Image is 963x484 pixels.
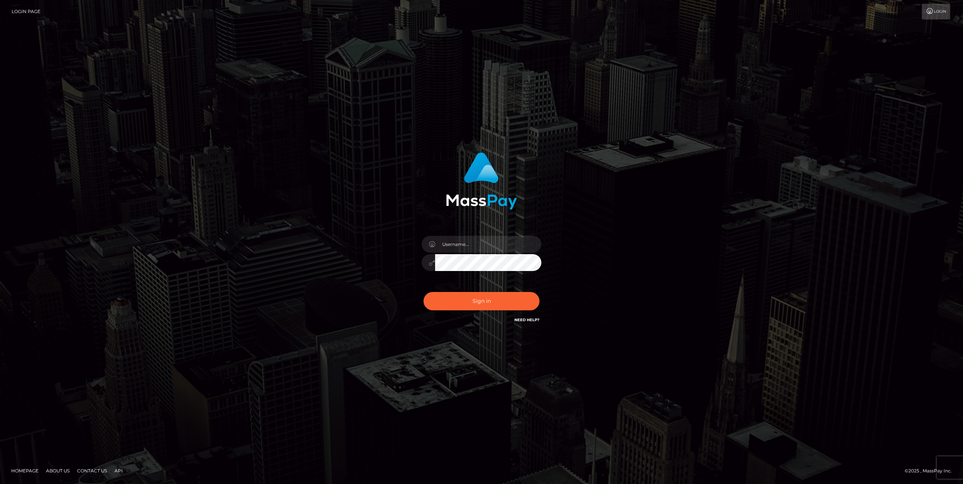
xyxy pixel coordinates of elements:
a: Need Help? [514,317,539,322]
a: Contact Us [74,465,110,477]
button: Sign in [424,292,539,310]
input: Username... [435,236,541,253]
div: © 2025 , MassPay Inc. [905,467,957,475]
a: Homepage [8,465,42,477]
a: About Us [43,465,73,477]
a: Login [922,4,950,19]
img: MassPay Login [446,152,517,210]
a: Login Page [12,4,40,19]
a: API [111,465,126,477]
